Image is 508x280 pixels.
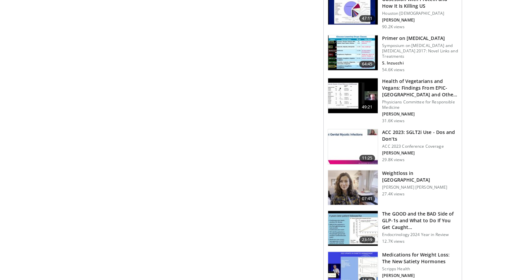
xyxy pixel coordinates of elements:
p: [PERSON_NAME] [382,17,458,23]
p: 54.6K views [382,67,404,73]
span: 11:25 [359,155,375,161]
p: 31.6K views [382,118,404,124]
p: S. Inzucchi [382,60,458,66]
a: 07:41 Weightloss in [GEOGRAPHIC_DATA] [PERSON_NAME] [PERSON_NAME] 27.4K views [328,170,458,205]
h3: Medications for Weight Loss: The New Satiety Hormones [382,251,458,265]
span: 49:21 [359,104,375,110]
h3: ACC 2023: SGLT2i Use - Dos and Don'ts [382,129,458,142]
img: 9983fed1-7565-45be-8934-aef1103ce6e2.150x105_q85_crop-smart_upscale.jpg [328,170,378,205]
p: [PERSON_NAME] [382,111,458,117]
span: 07:41 [359,195,375,202]
p: Physicians Committee for Responsible Medicine [382,99,458,110]
p: 12.7K views [382,239,404,244]
h3: Primer on [MEDICAL_DATA] [382,35,458,42]
p: Symposium on [MEDICAL_DATA] and [MEDICAL_DATA] 2017: Novel Links and Treatments [382,43,458,59]
p: [PERSON_NAME] [382,273,458,278]
h3: Weightloss in [GEOGRAPHIC_DATA] [382,170,458,183]
h3: The GOOD and the BAD Side of GLP-1s and What to Do If You Get Caught… [382,211,458,231]
h3: Health of Vegetarians and Vegans: Findings From EPIC-[GEOGRAPHIC_DATA] and Othe… [382,78,458,98]
img: 022d2313-3eaa-4549-99ac-ae6801cd1fdc.150x105_q85_crop-smart_upscale.jpg [328,35,378,70]
p: 29.8K views [382,157,404,162]
p: 27.4K views [382,191,404,197]
span: 23:19 [359,236,375,243]
p: [PERSON_NAME] [382,150,458,156]
img: 9258cdf1-0fbf-450b-845f-99397d12d24a.150x105_q85_crop-smart_upscale.jpg [328,129,378,164]
p: 90.2K views [382,24,404,30]
a: 49:21 Health of Vegetarians and Vegans: Findings From EPIC-[GEOGRAPHIC_DATA] and Othe… Physicians... [328,78,458,124]
span: 64:45 [359,61,375,67]
p: Scripps Health [382,266,458,272]
a: 23:19 The GOOD and the BAD Side of GLP-1s and What to Do If You Get Caught… Endocrinology 2024 Ye... [328,211,458,246]
a: 11:25 ACC 2023: SGLT2i Use - Dos and Don'ts ACC 2023 Conference Coverage [PERSON_NAME] 29.8K views [328,129,458,165]
span: 47:11 [359,15,375,22]
a: 64:45 Primer on [MEDICAL_DATA] Symposium on [MEDICAL_DATA] and [MEDICAL_DATA] 2017: Novel Links a... [328,35,458,73]
p: ACC 2023 Conference Coverage [382,144,458,149]
p: Endocrinology 2024 Year in Review [382,232,458,237]
p: Houston [DEMOGRAPHIC_DATA] [382,11,458,16]
img: 756cb5e3-da60-49d4-af2c-51c334342588.150x105_q85_crop-smart_upscale.jpg [328,211,378,246]
p: [PERSON_NAME] [PERSON_NAME] [382,185,458,190]
img: 606f2b51-b844-428b-aa21-8c0c72d5a896.150x105_q85_crop-smart_upscale.jpg [328,78,378,113]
